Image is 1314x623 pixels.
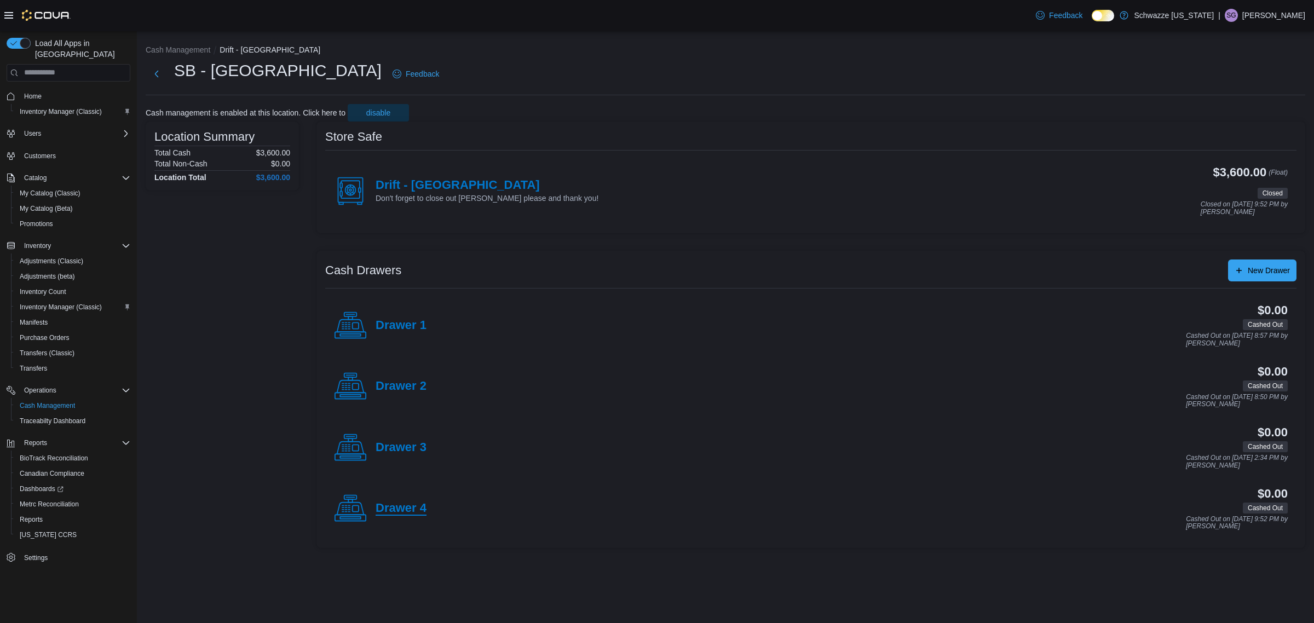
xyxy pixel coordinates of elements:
button: Inventory Count [11,284,135,299]
button: Next [146,63,168,85]
button: Settings [2,549,135,565]
p: $3,600.00 [256,148,290,157]
span: My Catalog (Classic) [20,189,80,198]
p: Cash management is enabled at this location. Click here to [146,108,345,117]
a: Dashboards [11,481,135,497]
span: Cashed Out [1243,380,1288,391]
a: Purchase Orders [15,331,74,344]
span: Transfers [20,364,47,373]
span: Inventory [24,241,51,250]
span: Adjustments (Classic) [15,255,130,268]
nav: An example of EuiBreadcrumbs [146,44,1305,57]
span: Inventory [20,239,130,252]
button: Cash Management [11,398,135,413]
button: Adjustments (Classic) [11,253,135,269]
a: Settings [20,551,52,564]
span: Load All Apps in [GEOGRAPHIC_DATA] [31,38,130,60]
span: Promotions [15,217,130,230]
button: BioTrack Reconciliation [11,451,135,466]
span: Adjustments (beta) [20,272,75,281]
div: Sierra Graham [1225,9,1238,22]
span: Inventory Manager (Classic) [15,301,130,314]
button: Manifests [11,315,135,330]
button: Users [2,126,135,141]
span: Reports [20,436,130,449]
h3: $0.00 [1258,304,1288,317]
a: Adjustments (beta) [15,270,79,283]
h3: $3,600.00 [1213,166,1267,179]
span: Manifests [15,316,130,329]
button: Users [20,127,45,140]
span: Promotions [20,220,53,228]
span: Cash Management [15,399,130,412]
button: Purchase Orders [11,330,135,345]
span: Dashboards [15,482,130,495]
p: $0.00 [271,159,290,168]
button: [US_STATE] CCRS [11,527,135,543]
button: Customers [2,148,135,164]
a: My Catalog (Classic) [15,187,85,200]
button: Inventory [2,238,135,253]
span: My Catalog (Beta) [20,204,73,213]
span: Closed [1258,188,1288,199]
span: Home [24,92,42,101]
span: [US_STATE] CCRS [20,530,77,539]
a: Inventory Count [15,285,71,298]
button: Catalog [20,171,51,184]
a: My Catalog (Beta) [15,202,77,215]
span: Operations [24,386,56,395]
a: Cash Management [15,399,79,412]
h4: Location Total [154,173,206,182]
button: Cash Management [146,45,210,54]
p: Cashed Out on [DATE] 8:50 PM by [PERSON_NAME] [1186,394,1288,408]
a: Inventory Manager (Classic) [15,105,106,118]
span: Metrc Reconciliation [20,500,79,509]
p: Closed on [DATE] 9:52 PM by [PERSON_NAME] [1201,201,1288,216]
h4: Drift - [GEOGRAPHIC_DATA] [376,178,598,193]
a: Inventory Manager (Classic) [15,301,106,314]
span: Dark Mode [1092,21,1092,22]
span: My Catalog (Beta) [15,202,130,215]
span: Cash Management [20,401,75,410]
span: Settings [24,553,48,562]
p: Cashed Out on [DATE] 2:34 PM by [PERSON_NAME] [1186,454,1288,469]
button: Transfers (Classic) [11,345,135,361]
p: | [1218,9,1220,22]
span: Settings [20,550,130,564]
p: [PERSON_NAME] [1242,9,1305,22]
p: Cashed Out on [DATE] 8:57 PM by [PERSON_NAME] [1186,332,1288,347]
span: Feedback [1049,10,1082,21]
button: Traceabilty Dashboard [11,413,135,429]
span: Transfers (Classic) [15,347,130,360]
span: Dashboards [20,484,64,493]
button: Inventory Manager (Classic) [11,104,135,119]
button: Adjustments (beta) [11,269,135,284]
a: Feedback [1031,4,1087,26]
span: Catalog [20,171,130,184]
h4: Drawer 4 [376,501,427,516]
p: Cashed Out on [DATE] 9:52 PM by [PERSON_NAME] [1186,516,1288,530]
span: Customers [24,152,56,160]
button: Operations [20,384,61,397]
a: [US_STATE] CCRS [15,528,81,541]
span: Cashed Out [1243,503,1288,514]
button: My Catalog (Beta) [11,201,135,216]
span: Closed [1263,188,1283,198]
h4: $3,600.00 [256,173,290,182]
p: (Float) [1269,166,1288,186]
span: Reports [24,439,47,447]
a: Home [20,90,46,103]
a: Dashboards [15,482,68,495]
span: Inventory Manager (Classic) [15,105,130,118]
a: Customers [20,149,60,163]
span: Users [24,129,41,138]
span: Catalog [24,174,47,182]
span: BioTrack Reconciliation [20,454,88,463]
button: My Catalog (Classic) [11,186,135,201]
span: Cashed Out [1243,441,1288,452]
span: Inventory Count [20,287,66,296]
button: Promotions [11,216,135,232]
button: Transfers [11,361,135,376]
button: New Drawer [1228,259,1296,281]
span: Metrc Reconciliation [15,498,130,511]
